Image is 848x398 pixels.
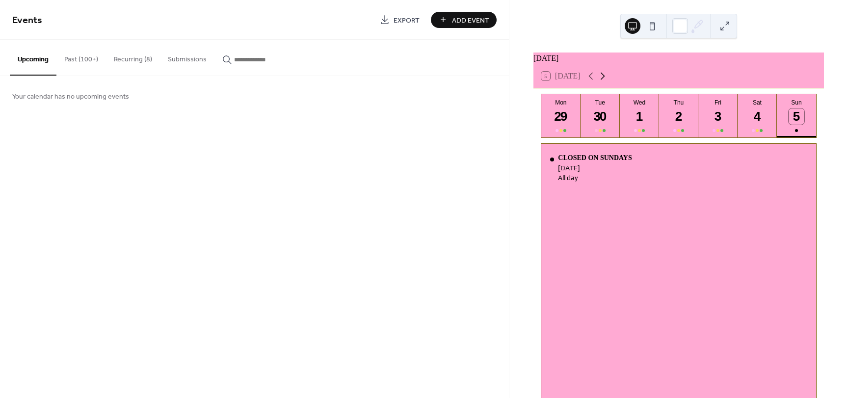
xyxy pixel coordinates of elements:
[583,99,617,106] div: Tue
[12,11,42,30] span: Events
[452,15,489,26] span: Add Event
[777,94,816,137] button: Sun5
[738,94,777,137] button: Sat4
[659,94,698,137] button: Thu2
[620,94,659,137] button: Wed1
[671,108,687,125] div: 2
[581,94,620,137] button: Tue30
[623,99,656,106] div: Wed
[431,12,497,28] button: Add Event
[106,40,160,75] button: Recurring (8)
[533,53,824,64] div: [DATE]
[56,40,106,75] button: Past (100+)
[394,15,420,26] span: Export
[558,164,632,172] div: [DATE]
[558,174,632,182] div: All day
[741,99,774,106] div: Sat
[698,94,738,137] button: Fri3
[632,108,648,125] div: 1
[160,40,214,75] button: Submissions
[553,108,569,125] div: 29
[10,40,56,76] button: Upcoming
[12,92,129,102] span: Your calendar has no upcoming events
[372,12,427,28] a: Export
[701,99,735,106] div: Fri
[710,108,726,125] div: 3
[780,99,813,106] div: Sun
[544,99,578,106] div: Mon
[662,99,695,106] div: Thu
[558,154,632,162] div: CLOSED ON SUNDAYS
[749,108,766,125] div: 4
[789,108,805,125] div: 5
[541,94,581,137] button: Mon29
[592,108,609,125] div: 30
